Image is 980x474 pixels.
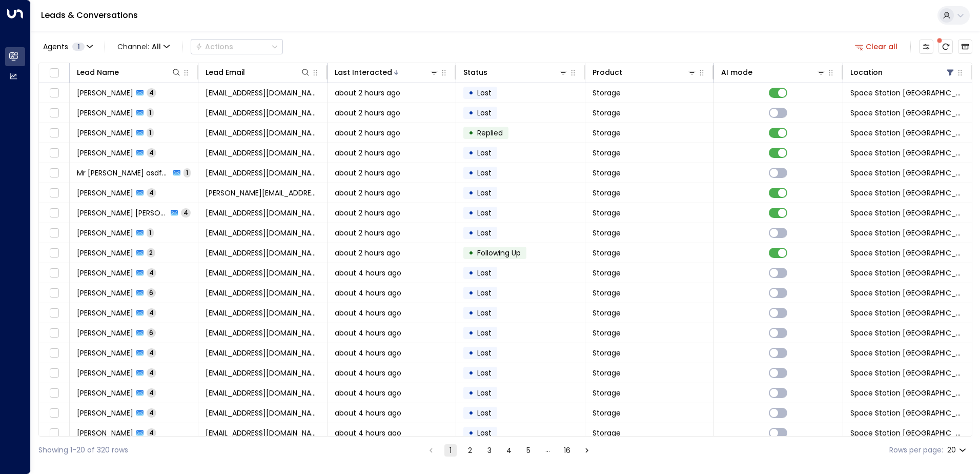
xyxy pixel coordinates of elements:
[206,208,319,218] span: nmadalin991@gmail.com
[77,148,133,158] span: Rebecca Lockwood
[335,66,439,78] div: Last Interacted
[850,368,965,378] span: Space Station Doncaster
[335,288,401,298] span: about 4 hours ago
[468,124,474,142] div: •
[335,248,400,258] span: about 2 hours ago
[335,148,400,158] span: about 2 hours ago
[147,268,156,277] span: 4
[147,308,156,317] span: 4
[335,268,401,278] span: about 4 hours ago
[477,288,492,298] span: Lost
[850,66,883,78] div: Location
[38,39,96,54] button: Agents1
[206,188,319,198] span: nadine.griffin@sky.com
[77,188,133,198] span: Nadine Wagstaff
[463,66,487,78] div: Status
[477,368,492,378] span: Lost
[468,164,474,182] div: •
[593,348,621,358] span: Storage
[77,128,133,138] span: Phil Clegg
[77,388,133,398] span: Aisha Dogonyaro
[593,268,621,278] span: Storage
[850,408,965,418] span: Space Station Doncaster
[48,187,60,200] span: Toggle select row
[335,66,392,78] div: Last Interacted
[335,208,400,218] span: about 2 hours ago
[77,288,133,298] span: Caitlin Scott
[113,39,174,54] button: Channel:All
[593,368,621,378] span: Storage
[477,428,492,438] span: Lost
[335,188,400,198] span: about 2 hours ago
[468,364,474,382] div: •
[721,66,826,78] div: AI mode
[468,344,474,362] div: •
[48,347,60,360] span: Toggle select row
[147,348,156,357] span: 4
[593,308,621,318] span: Storage
[206,348,319,358] span: StephenCarter95@hotmail.co.uk
[48,127,60,140] span: Toggle select row
[206,268,319,278] span: carllewis0906@gmail.com
[721,66,752,78] div: AI mode
[48,107,60,120] span: Toggle select row
[477,248,521,258] span: Following Up
[468,304,474,322] div: •
[152,43,161,51] span: All
[850,268,965,278] span: Space Station Doncaster
[468,384,474,402] div: •
[850,148,965,158] span: Space Station Doncaster
[593,208,621,218] span: Storage
[147,128,154,137] span: 1
[468,424,474,442] div: •
[77,88,133,98] span: Jack Nohilly
[464,444,476,457] button: Go to page 2
[593,288,621,298] span: Storage
[477,128,503,138] span: Replied
[463,66,568,78] div: Status
[38,445,128,456] div: Showing 1-20 of 320 rows
[77,268,133,278] span: Carl Lewis
[195,42,233,51] div: Actions
[477,328,492,338] span: Lost
[77,308,133,318] span: John Huret
[522,444,535,457] button: Go to page 5
[147,328,156,337] span: 6
[593,148,621,158] span: Storage
[477,108,492,118] span: Lost
[593,168,621,178] span: Storage
[206,228,319,238] span: frazerk1743@gmail.com
[593,88,621,98] span: Storage
[147,408,156,417] span: 4
[889,445,943,456] label: Rows per page:
[48,287,60,300] span: Toggle select row
[919,39,933,54] button: Customize
[48,267,60,280] span: Toggle select row
[468,284,474,302] div: •
[48,367,60,380] span: Toggle select row
[48,207,60,220] span: Toggle select row
[850,128,965,138] span: Space Station Doncaster
[147,188,156,197] span: 4
[593,428,621,438] span: Storage
[206,248,319,258] span: claudiu_cth97@yahoo.com
[48,167,60,180] span: Toggle select row
[468,184,474,202] div: •
[147,428,156,437] span: 4
[444,444,457,457] button: page 1
[850,428,965,438] span: Space Station Doncaster
[593,188,621,198] span: Storage
[851,39,902,54] button: Clear all
[850,208,965,218] span: Space Station Doncaster
[850,288,965,298] span: Space Station Doncaster
[77,328,133,338] span: Neil Jackson
[850,348,965,358] span: Space Station Doncaster
[77,66,181,78] div: Lead Name
[593,128,621,138] span: Storage
[147,108,154,117] span: 1
[477,388,492,398] span: Lost
[958,39,972,54] button: Archived Leads
[468,144,474,162] div: •
[503,444,515,457] button: Go to page 4
[468,244,474,262] div: •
